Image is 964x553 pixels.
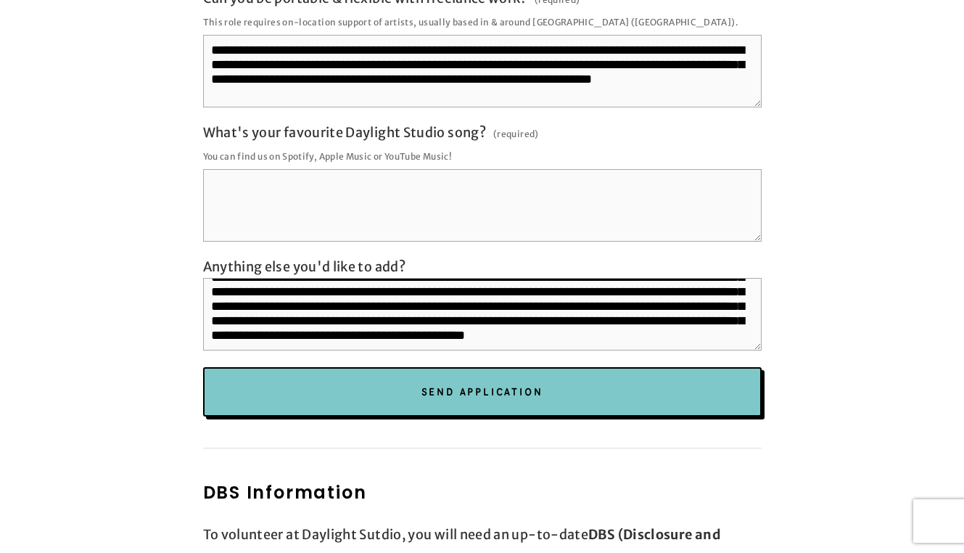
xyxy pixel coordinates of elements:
span: Send Application [421,385,543,398]
button: Send ApplicationSend Application [203,367,762,417]
h2: DBS Information [203,480,762,506]
p: You can find us on Spotify, Apple Music or YouTube Music! [203,147,762,166]
span: What's your favourite Daylight Studio song? [203,124,486,141]
span: (required) [493,124,539,144]
span: Anything else you'd like to add? [203,258,406,275]
p: This role requires on-location support of artists, usually based in & around [GEOGRAPHIC_DATA] ([... [203,12,762,32]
